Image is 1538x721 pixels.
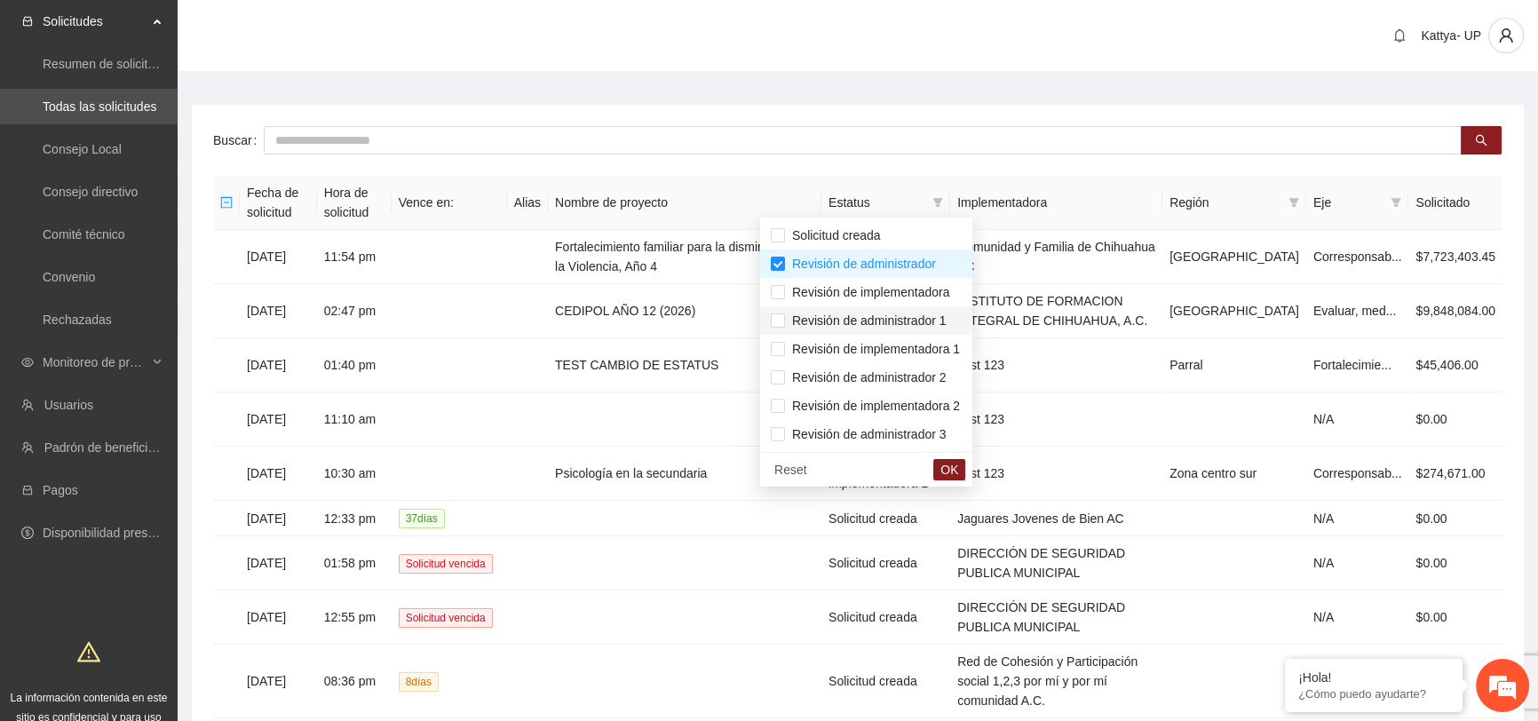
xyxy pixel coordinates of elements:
[240,447,317,501] td: [DATE]
[1408,230,1502,284] td: $7,723,403.45
[548,284,821,338] td: CEDIPOL AÑO 12 (2026)
[950,645,1162,718] td: Red de Cohesión y Participación social 1,2,3 por mí y por mí comunidad A.C.
[1285,189,1303,216] span: filter
[1313,250,1402,264] span: Corresponsab...
[240,338,317,392] td: [DATE]
[399,672,439,692] span: 8 día s
[240,536,317,590] td: [DATE]
[1288,197,1299,208] span: filter
[44,440,175,455] a: Padrón de beneficiarios
[317,176,392,230] th: Hora de solicitud
[932,197,943,208] span: filter
[317,645,392,718] td: 08:36 pm
[317,590,392,645] td: 12:55 pm
[44,398,93,412] a: Usuarios
[317,230,392,284] td: 11:54 pm
[785,313,947,328] span: Revisión de administrador 1
[1408,176,1502,230] th: Solicitado
[21,356,34,368] span: eye
[1313,304,1396,318] span: Evaluar, med...
[1169,193,1281,212] span: Región
[1408,501,1502,536] td: $0.00
[1391,197,1401,208] span: filter
[950,230,1162,284] td: Comunidad y Familia de Chihuahua AC
[1408,338,1502,392] td: $45,406.00
[1162,338,1306,392] td: Parral
[1408,536,1502,590] td: $0.00
[1475,134,1487,148] span: search
[240,501,317,536] td: [DATE]
[821,501,950,536] td: Solicitud creada
[767,459,814,480] button: Reset
[785,427,947,441] span: Revisión de administrador 3
[43,4,147,39] span: Solicitudes
[1421,28,1481,43] span: Kattya- UP
[317,392,392,447] td: 11:10 am
[1306,645,1409,718] td: N/A
[1408,392,1502,447] td: $0.00
[1162,230,1306,284] td: [GEOGRAPHIC_DATA]
[240,230,317,284] td: [DATE]
[785,342,960,356] span: Revisión de implementadora 1
[1306,501,1409,536] td: N/A
[43,483,78,497] a: Pagos
[548,338,821,392] td: TEST CAMBIO DE ESTATUS
[43,142,122,156] a: Consejo Local
[240,176,317,230] th: Fecha de solicitud
[9,485,338,547] textarea: Escriba su mensaje y pulse “Intro”
[929,189,947,216] span: filter
[821,590,950,645] td: Solicitud creada
[240,392,317,447] td: [DATE]
[828,193,925,212] span: Estatus
[392,176,507,230] th: Vence en:
[950,176,1162,230] th: Implementadora
[399,554,493,574] span: Solicitud vencida
[240,590,317,645] td: [DATE]
[103,237,245,416] span: Estamos en línea.
[821,645,950,718] td: Solicitud creada
[548,230,821,284] td: Fortalecimiento familiar para la disminución de la Violencia, Año 4
[933,459,965,480] button: OK
[1162,284,1306,338] td: [GEOGRAPHIC_DATA]
[1386,28,1413,43] span: bell
[950,338,1162,392] td: Test 123
[821,536,950,590] td: Solicitud creada
[1313,466,1402,480] span: Corresponsab...
[43,270,95,284] a: Convenio
[785,257,936,271] span: Revisión de administrador
[240,284,317,338] td: [DATE]
[785,370,947,384] span: Revisión de administrador 2
[774,460,807,479] span: Reset
[950,590,1162,645] td: DIRECCIÓN DE SEGURIDAD PUBLICA MUNICIPAL
[21,15,34,28] span: inbox
[950,392,1162,447] td: Test 123
[1461,126,1502,154] button: search
[1408,447,1502,501] td: $274,671.00
[950,284,1162,338] td: INSTITUTO DE FORMACION INTEGRAL DE CHIHUAHUA, A.C.
[77,640,100,663] span: warning
[1162,447,1306,501] td: Zona centro sur
[940,460,958,479] span: OK
[43,227,125,242] a: Comité técnico
[317,501,392,536] td: 12:33 pm
[240,645,317,718] td: [DATE]
[1313,193,1384,212] span: Eje
[43,99,156,114] a: Todas las solicitudes
[950,501,1162,536] td: Jaguares Jovenes de Bien AC
[92,91,298,114] div: Chatee con nosotros ahora
[1298,687,1449,701] p: ¿Cómo puedo ayudarte?
[1298,670,1449,685] div: ¡Hola!
[317,447,392,501] td: 10:30 am
[548,447,821,501] td: Psicología en la secundaria
[950,447,1162,501] td: Test 123
[1313,358,1391,372] span: Fortalecimie...
[1408,645,1502,718] td: $0.00
[1385,21,1414,50] button: bell
[1489,28,1523,44] span: user
[548,176,821,230] th: Nombre de proyecto
[1306,392,1409,447] td: N/A
[1408,590,1502,645] td: $0.00
[317,284,392,338] td: 02:47 pm
[213,126,264,154] label: Buscar
[1387,189,1405,216] span: filter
